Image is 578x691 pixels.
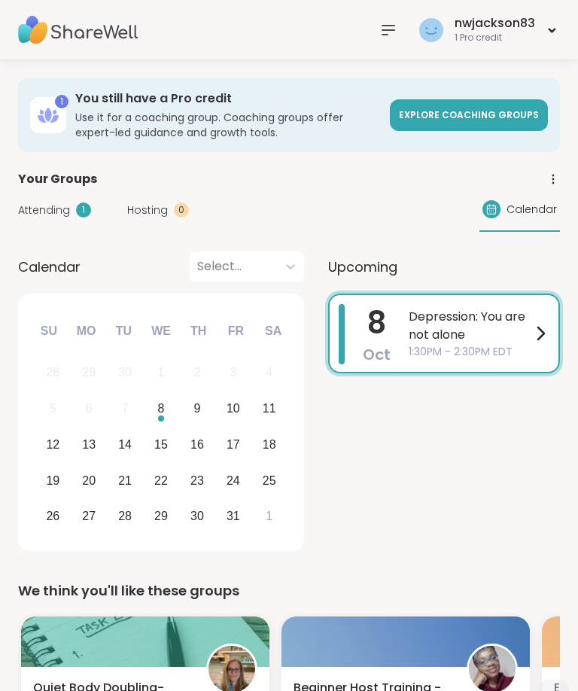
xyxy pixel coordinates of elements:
div: Not available Tuesday, October 7th, 2025 [109,392,141,425]
div: Choose Sunday, October 26th, 2025 [37,501,69,533]
span: Hosting [127,202,168,218]
div: Choose Tuesday, October 14th, 2025 [109,428,141,461]
div: Choose Wednesday, October 15th, 2025 [145,428,178,461]
div: Not available Friday, October 3rd, 2025 [217,356,249,388]
div: 21 [118,470,132,491]
div: Choose Thursday, October 9th, 2025 [181,392,214,425]
span: Calendar [507,202,557,218]
div: 1 Pro credit [455,32,535,44]
div: 14 [118,434,132,455]
div: Choose Saturday, October 25th, 2025 [253,464,285,497]
div: 12 [46,434,59,455]
div: 3 [230,362,236,382]
div: 1 [76,202,91,218]
div: We [144,314,178,347]
div: Choose Saturday, October 18th, 2025 [253,428,285,461]
div: 13 [82,434,96,455]
div: Fr [219,314,252,347]
h3: You still have a Pro credit [75,90,381,107]
div: Not available Tuesday, September 30th, 2025 [109,356,141,388]
div: 19 [46,470,59,491]
div: Choose Sunday, October 19th, 2025 [37,464,69,497]
div: 1 [158,362,165,382]
div: Not available Thursday, October 2nd, 2025 [181,356,214,388]
img: ShareWell Nav Logo [18,4,138,56]
div: Not available Sunday, October 5th, 2025 [37,392,69,425]
div: 28 [46,362,59,382]
div: Not available Saturday, October 4th, 2025 [253,356,285,388]
span: Oct [363,344,391,365]
span: Upcoming [328,257,397,277]
div: 23 [190,470,204,491]
div: 5 [50,398,56,419]
div: Not available Monday, September 29th, 2025 [73,356,105,388]
span: 8 [367,302,386,344]
a: Explore Coaching Groups [390,99,548,131]
div: Choose Friday, October 31st, 2025 [217,501,249,533]
div: 20 [82,470,96,491]
div: Choose Tuesday, October 21st, 2025 [109,464,141,497]
div: 1 [266,506,272,526]
div: Choose Friday, October 10th, 2025 [217,392,249,425]
div: 4 [266,362,272,382]
span: Depression: You are not alone [409,308,531,344]
div: 17 [227,434,240,455]
div: Choose Monday, October 27th, 2025 [73,501,105,533]
div: Choose Wednesday, October 8th, 2025 [145,392,178,425]
div: 11 [263,398,276,419]
div: Choose Monday, October 13th, 2025 [73,428,105,461]
div: Mo [69,314,102,347]
div: We think you'll like these groups [18,580,560,601]
div: 29 [154,506,168,526]
div: 0 [174,202,189,218]
div: 8 [158,398,165,419]
div: Not available Sunday, September 28th, 2025 [37,356,69,388]
div: 2 [193,362,200,382]
div: 9 [193,398,200,419]
div: Not available Monday, October 6th, 2025 [73,392,105,425]
div: Sa [257,314,290,347]
div: Tu [107,314,140,347]
div: Choose Thursday, October 30th, 2025 [181,501,214,533]
span: Calendar [18,257,81,277]
div: 28 [118,506,132,526]
div: 24 [227,470,240,491]
img: nwjackson83 [419,18,443,42]
div: 10 [227,398,240,419]
div: 15 [154,434,168,455]
div: nwjackson83 [455,15,535,32]
div: 18 [263,434,276,455]
span: Explore Coaching Groups [399,108,539,121]
div: Choose Saturday, November 1st, 2025 [253,501,285,533]
div: 25 [263,470,276,491]
div: 16 [190,434,204,455]
div: Choose Friday, October 17th, 2025 [217,428,249,461]
div: 29 [82,362,96,382]
div: Choose Thursday, October 16th, 2025 [181,428,214,461]
div: Choose Thursday, October 23rd, 2025 [181,464,214,497]
div: Choose Wednesday, October 22nd, 2025 [145,464,178,497]
div: Choose Saturday, October 11th, 2025 [253,392,285,425]
div: 1 [55,95,68,108]
div: 22 [154,470,168,491]
div: 31 [227,506,240,526]
div: 30 [190,506,204,526]
div: Not available Wednesday, October 1st, 2025 [145,356,178,388]
div: Choose Tuesday, October 28th, 2025 [109,501,141,533]
div: Choose Friday, October 24th, 2025 [217,464,249,497]
div: Choose Monday, October 20th, 2025 [73,464,105,497]
div: 27 [82,506,96,526]
h3: Use it for a coaching group. Coaching groups offer expert-led guidance and growth tools. [75,110,381,140]
div: 30 [118,362,132,382]
div: 6 [86,398,93,419]
span: Your Groups [18,170,97,188]
div: Th [182,314,215,347]
span: 1:30PM - 2:30PM EDT [409,344,531,360]
div: Su [32,314,65,347]
div: month 2025-10 [35,355,287,534]
div: 26 [46,506,59,526]
div: Choose Sunday, October 12th, 2025 [37,428,69,461]
div: 7 [122,398,129,419]
span: Attending [18,202,70,218]
div: Choose Wednesday, October 29th, 2025 [145,501,178,533]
